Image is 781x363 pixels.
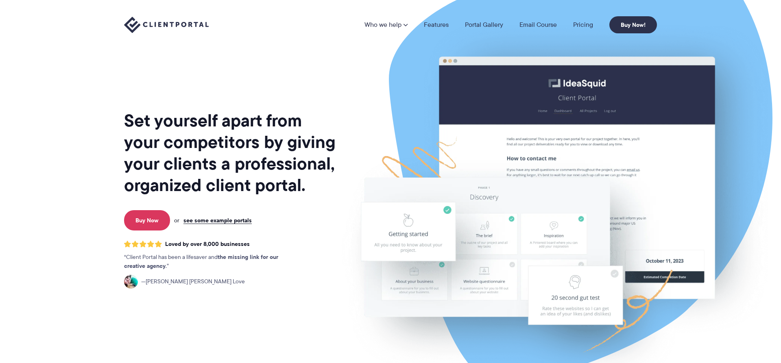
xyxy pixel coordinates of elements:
[124,210,170,230] a: Buy Now
[364,22,408,28] a: Who we help
[124,110,337,196] h1: Set yourself apart from your competitors by giving your clients a professional, organized client ...
[573,22,593,28] a: Pricing
[124,253,295,271] p: Client Portal has been a lifesaver and .
[183,217,252,224] a: see some example portals
[124,252,278,270] strong: the missing link for our creative agency
[465,22,503,28] a: Portal Gallery
[141,277,245,286] span: [PERSON_NAME] [PERSON_NAME] Love
[609,16,657,33] a: Buy Now!
[424,22,449,28] a: Features
[519,22,557,28] a: Email Course
[165,241,250,248] span: Loved by over 8,000 businesses
[174,217,179,224] span: or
